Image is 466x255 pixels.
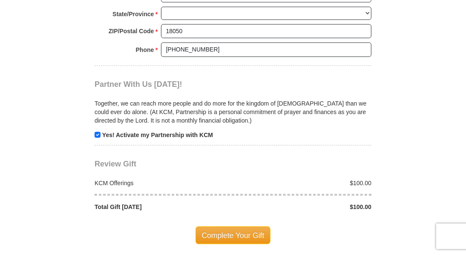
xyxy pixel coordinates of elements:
[233,179,376,187] div: $100.00
[95,160,136,168] span: Review Gift
[90,203,233,211] div: Total Gift [DATE]
[112,8,154,20] strong: State/Province
[196,226,271,244] span: Complete Your Gift
[233,203,376,211] div: $100.00
[95,80,182,89] span: Partner With Us [DATE]!
[102,132,213,138] strong: Yes! Activate my Partnership with KCM
[109,25,154,37] strong: ZIP/Postal Code
[136,44,154,56] strong: Phone
[90,179,233,187] div: KCM Offerings
[95,99,371,125] p: Together, we can reach more people and do more for the kingdom of [DEMOGRAPHIC_DATA] than we coul...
